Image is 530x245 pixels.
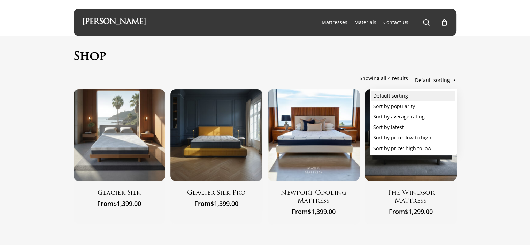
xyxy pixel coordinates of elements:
[371,91,455,101] li: Default sorting
[74,89,166,181] img: Glacier Silk
[179,198,254,207] span: From
[113,199,117,208] span: $
[371,143,455,154] li: Sort by price: high to low
[405,207,433,216] bdi: 1,299.00
[82,198,157,207] span: From
[405,207,408,216] span: $
[383,19,408,25] span: Contact Us
[354,19,376,25] span: Materials
[374,206,448,215] span: From
[371,122,455,132] li: Sort by latest
[371,132,455,143] li: Sort by price: low to high
[318,9,448,36] nav: Main Menu
[82,190,157,198] a: Glacier Silk
[308,207,336,216] bdi: 1,399.00
[415,71,457,89] span: Default sorting
[383,19,408,26] a: Contact Us
[268,89,360,181] img: Newport Cooling Mattress
[308,207,311,216] span: $
[360,71,408,85] p: Showing all 4 results
[276,190,351,206] a: Newport Cooling Mattress
[74,50,457,64] h1: Shop
[440,18,448,26] a: Cart
[415,73,457,87] span: Default sorting
[354,19,376,26] a: Materials
[276,206,351,215] span: From
[179,190,254,198] a: Glacier Silk Pro
[210,199,238,208] bdi: 1,399.00
[374,190,448,206] a: The Windsor Mattress
[365,89,457,181] a: The Windsor Mattress
[365,89,457,181] img: Windsor In Studio
[371,101,455,112] li: Sort by popularity
[321,19,347,25] span: Mattresses
[371,112,455,122] li: Sort by average rating
[82,18,146,26] a: [PERSON_NAME]
[210,199,214,208] span: $
[321,19,347,26] a: Mattresses
[113,199,141,208] bdi: 1,399.00
[170,89,262,181] img: Glacier Silk Pro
